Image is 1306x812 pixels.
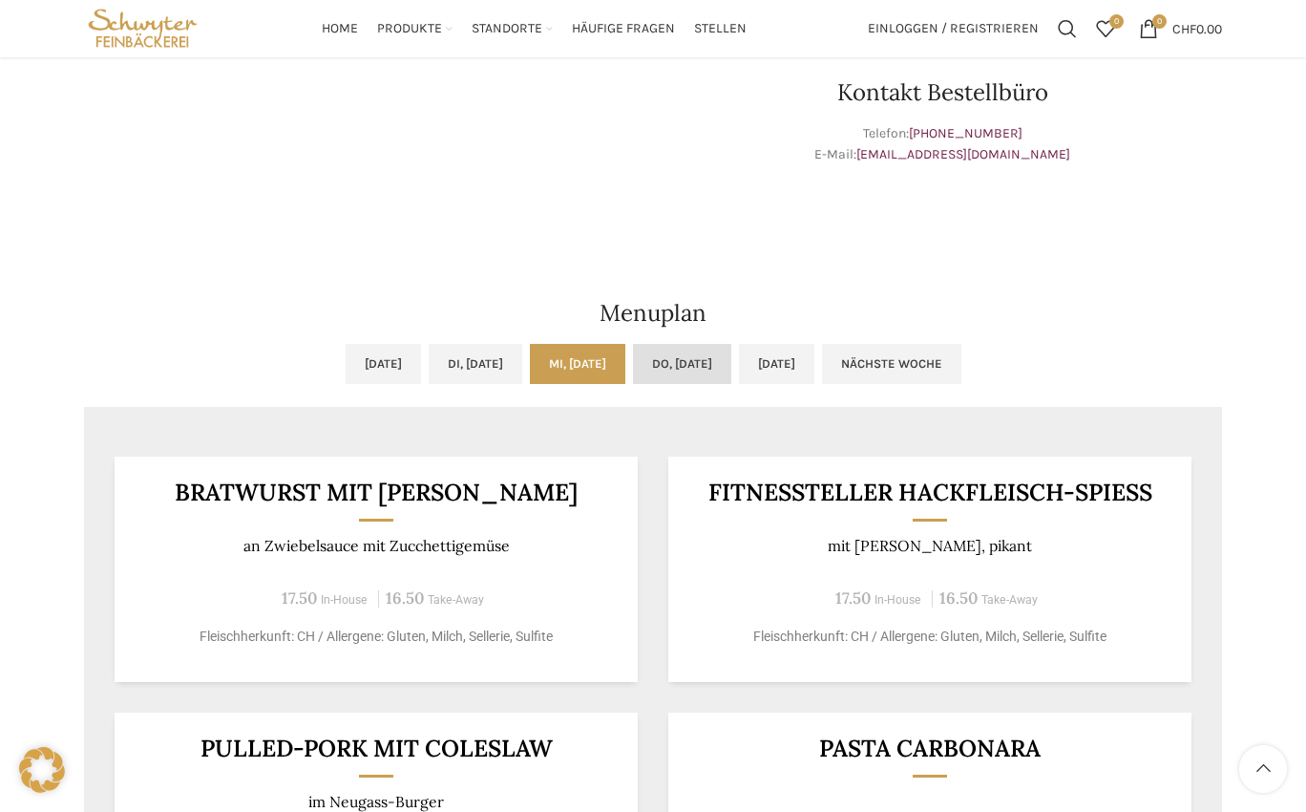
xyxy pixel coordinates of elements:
[321,593,368,607] span: In-House
[858,10,1048,48] a: Einloggen / Registrieren
[138,737,615,760] h3: Pulled-Pork mit Coleslaw
[909,125,1022,141] a: [PHONE_NUMBER]
[822,344,961,384] a: Nächste Woche
[1152,14,1167,29] span: 0
[663,123,1222,166] p: Telefon: E-Mail:
[856,146,1070,162] a: [EMAIL_ADDRESS][DOMAIN_NAME]
[909,43,1022,59] a: [PHONE_NUMBER]
[692,481,1169,504] h3: Fitnessteller Hackfleisch-Spiess
[1109,14,1124,29] span: 0
[939,588,978,609] span: 16.50
[138,537,615,555] p: an Zwiebelsauce mit Zucchettigemüse
[530,344,625,384] a: Mi, [DATE]
[84,19,201,35] a: Site logo
[692,627,1169,647] p: Fleischherkunft: CH / Allergene: Gluten, Milch, Sellerie, Sulfite
[472,20,542,38] span: Standorte
[472,10,553,48] a: Standorte
[322,20,358,38] span: Home
[663,81,1222,104] h2: Kontakt Bestellbüro
[138,481,615,504] h3: Bratwurst mit [PERSON_NAME]
[874,593,921,607] span: In-House
[386,588,424,609] span: 16.50
[377,10,453,48] a: Produkte
[572,20,675,38] span: Häufige Fragen
[211,10,858,48] div: Main navigation
[572,10,675,48] a: Häufige Fragen
[981,593,1038,607] span: Take-Away
[739,344,814,384] a: [DATE]
[835,588,871,609] span: 17.50
[346,344,421,384] a: [DATE]
[1172,20,1222,36] bdi: 0.00
[868,22,1039,35] span: Einloggen / Registrieren
[692,737,1169,760] h3: Pasta Carbonara
[1172,20,1196,36] span: CHF
[1086,10,1125,48] a: 0
[322,10,358,48] a: Home
[692,537,1169,555] p: mit [PERSON_NAME], pikant
[1086,10,1125,48] div: Meine Wunschliste
[377,20,442,38] span: Produkte
[138,793,615,811] p: im Neugass-Burger
[694,20,747,38] span: Stellen
[84,302,1222,325] h2: Menuplan
[1239,745,1287,793] a: Scroll to top button
[138,627,615,647] p: Fleischherkunft: CH / Allergene: Gluten, Milch, Sellerie, Sulfite
[694,10,747,48] a: Stellen
[633,344,731,384] a: Do, [DATE]
[429,344,522,384] a: Di, [DATE]
[1048,10,1086,48] a: Suchen
[428,593,484,607] span: Take-Away
[282,588,317,609] span: 17.50
[1129,10,1232,48] a: 0 CHF0.00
